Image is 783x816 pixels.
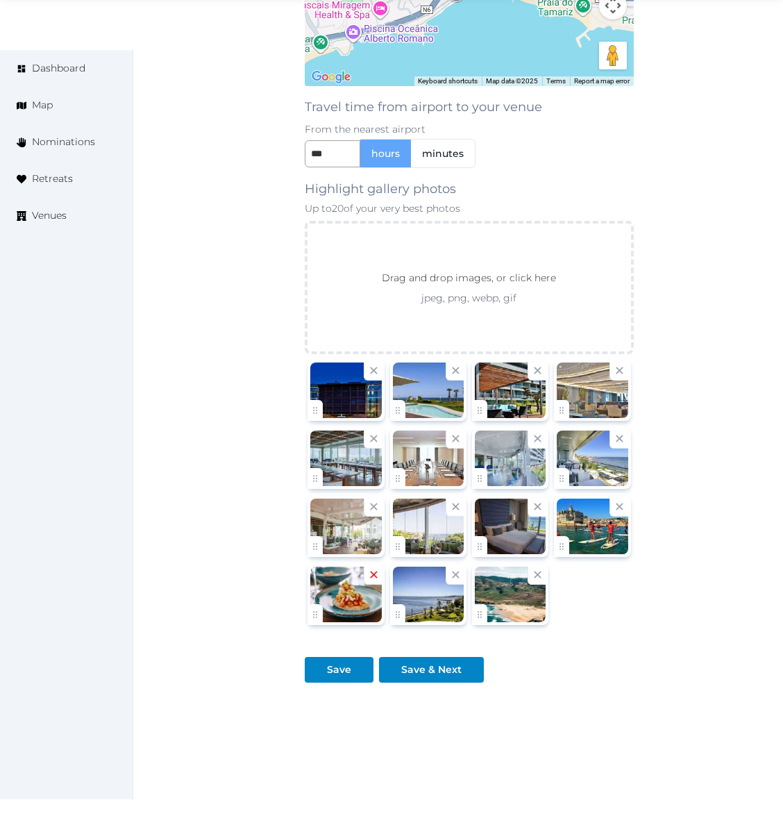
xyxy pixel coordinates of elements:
[357,291,581,305] p: jpeg, png, webp, gif
[574,77,630,85] a: Report a map error
[305,122,633,136] p: From the nearest airport
[327,663,351,677] div: Save
[32,61,85,76] span: Dashboard
[32,208,67,223] span: Venues
[305,97,542,117] label: Travel time from airport to your venue
[422,147,464,160] span: minutes
[379,657,484,683] button: Save & Next
[305,201,633,215] p: Up to 20 of your very best photos
[308,68,354,86] img: Google
[305,657,373,683] button: Save
[32,135,95,149] span: Nominations
[32,98,53,113] span: Map
[546,77,566,85] a: Terms
[599,42,627,69] button: Drag Pegman onto the map to open Street View
[371,270,567,291] p: Drag and drop images, or click here
[486,77,538,85] span: Map data ©2025
[418,76,478,86] button: Keyboard shortcuts
[308,68,354,86] a: Open this area in Google Maps (opens a new window)
[401,663,462,677] div: Save & Next
[305,179,456,199] label: Highlight gallery photos
[371,147,400,160] span: hours
[32,172,73,186] span: Retreats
